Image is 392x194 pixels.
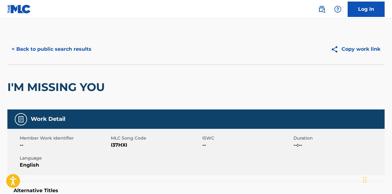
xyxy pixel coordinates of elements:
img: help [334,6,341,13]
span: Member Work Identifier [20,135,109,141]
a: Log In [348,2,385,17]
span: ISWC [202,135,292,141]
iframe: Chat Widget [361,164,392,194]
a: Public Search [316,3,328,15]
button: < Back to public search results [7,42,96,57]
span: MLC Song Code [111,135,200,141]
h2: I'M MISSING YOU [7,80,108,94]
span: Language [20,155,109,161]
h5: Alternative Titles [14,188,378,194]
img: Work Detail [17,116,25,123]
h5: Work Detail [31,116,65,123]
span: I37HXI [111,141,200,149]
span: English [20,161,109,169]
span: -- [202,141,292,149]
img: MLC Logo [7,5,31,14]
div: Drag [363,171,367,189]
img: Copy work link [331,46,341,53]
div: Help [332,3,344,15]
span: --:-- [293,141,383,149]
img: search [318,6,325,13]
span: -- [20,141,109,149]
span: Duration [293,135,383,141]
button: Copy work link [326,42,385,57]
